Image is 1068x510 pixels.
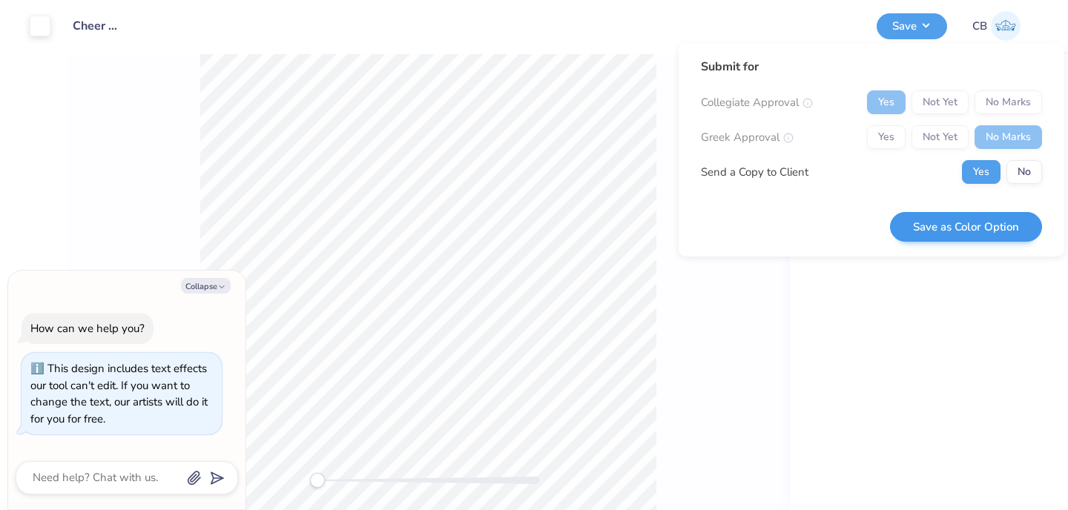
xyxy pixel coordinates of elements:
[972,18,987,35] span: CB
[30,361,208,426] div: This design includes text effects our tool can't edit. If you want to change the text, our artist...
[890,212,1042,242] button: Save as Color Option
[1006,160,1042,184] button: No
[991,11,1021,41] img: Caroline Beach
[701,164,808,181] div: Send a Copy to Client
[962,160,1001,184] button: Yes
[62,11,134,41] input: Untitled Design
[181,278,231,294] button: Collapse
[310,473,325,488] div: Accessibility label
[877,13,947,39] button: Save
[966,11,1027,41] a: CB
[30,321,145,336] div: How can we help you?
[701,58,1042,76] div: Submit for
